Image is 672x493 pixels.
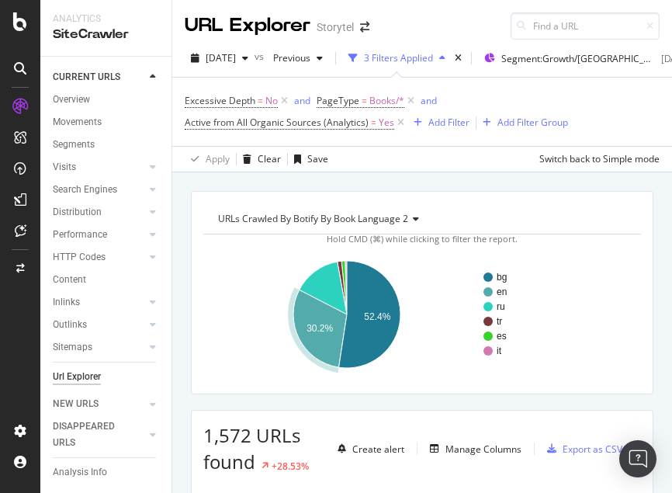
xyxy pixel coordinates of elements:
[265,90,278,112] span: No
[53,182,117,198] div: Search Engines
[53,272,161,288] a: Content
[237,147,281,172] button: Clear
[497,301,505,312] text: ru
[317,94,359,107] span: PageType
[258,152,281,165] div: Clear
[53,249,106,266] div: HTTP Codes
[53,339,92,356] div: Sitemaps
[497,272,507,283] text: bg
[379,112,394,134] span: Yes
[53,69,145,85] a: CURRENT URLS
[407,113,469,132] button: Add Filter
[497,316,502,327] text: tr
[53,272,86,288] div: Content
[539,152,660,165] div: Switch back to Simple mode
[53,227,107,243] div: Performance
[53,418,131,451] div: DISAPPEARED URLS
[360,22,369,33] div: arrow-right-arrow-left
[53,69,120,85] div: CURRENT URLS
[497,331,507,342] text: es
[533,147,660,172] button: Switch back to Simple mode
[272,460,309,473] div: +28.53%
[53,369,161,385] a: Url Explorer
[501,52,656,65] span: Segment: Growth/[GEOGRAPHIC_DATA]
[53,182,145,198] a: Search Engines
[369,90,404,112] span: Books/*
[497,345,502,356] text: it
[476,113,568,132] button: Add Filter Group
[53,317,87,333] div: Outlinks
[352,443,404,456] div: Create alert
[203,247,641,382] svg: A chart.
[421,93,437,108] button: and
[563,443,622,456] div: Export as CSV
[428,116,469,129] div: Add Filter
[541,436,622,461] button: Export as CSV
[53,204,102,220] div: Distribution
[203,422,300,474] span: 1,572 URLs found
[53,369,101,385] div: Url Explorer
[53,396,99,412] div: NEW URLS
[255,50,267,63] span: vs
[53,249,145,266] a: HTTP Codes
[53,227,145,243] a: Performance
[53,114,161,130] a: Movements
[288,147,328,172] button: Save
[206,51,236,64] span: 2025 Sep. 11th
[53,464,161,481] a: Analysis Info
[327,233,518,245] span: Hold CMD (⌘) while clicking to filter the report.
[53,317,145,333] a: Outlinks
[294,94,310,107] div: and
[53,137,161,153] a: Segments
[258,94,263,107] span: =
[497,116,568,129] div: Add Filter Group
[53,464,107,481] div: Analysis Info
[619,440,656,477] div: Open Intercom Messenger
[421,94,437,107] div: and
[307,152,328,165] div: Save
[331,436,404,461] button: Create alert
[371,116,376,129] span: =
[206,152,230,165] div: Apply
[452,50,465,66] div: times
[424,439,521,458] button: Manage Columns
[53,92,90,108] div: Overview
[185,94,255,107] span: Excessive Depth
[267,46,329,71] button: Previous
[53,396,145,412] a: NEW URLS
[53,294,80,311] div: Inlinks
[53,294,145,311] a: Inlinks
[364,51,433,64] div: 3 Filters Applied
[342,46,452,71] button: 3 Filters Applied
[307,323,333,334] text: 30.2%
[185,116,369,129] span: Active from All Organic Sources (Analytics)
[53,137,95,153] div: Segments
[185,147,230,172] button: Apply
[185,12,310,39] div: URL Explorer
[445,443,521,456] div: Manage Columns
[53,159,145,175] a: Visits
[53,114,102,130] div: Movements
[364,311,390,322] text: 52.4%
[511,12,660,40] input: Find a URL
[53,12,159,26] div: Analytics
[497,286,507,297] text: en
[185,46,255,71] button: [DATE]
[53,159,76,175] div: Visits
[53,391,137,408] div: Explorer Bookmarks
[53,391,161,408] a: Explorer Bookmarks
[317,19,354,35] div: Storytel
[218,212,408,225] span: URLs Crawled By Botify By Book Language 2
[215,207,627,231] h4: URLs Crawled By Botify By Book Language 2
[53,92,161,108] a: Overview
[267,51,310,64] span: Previous
[53,418,145,451] a: DISAPPEARED URLS
[362,94,367,107] span: =
[53,204,145,220] a: Distribution
[53,339,145,356] a: Sitemaps
[53,26,159,43] div: SiteCrawler
[294,93,310,108] button: and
